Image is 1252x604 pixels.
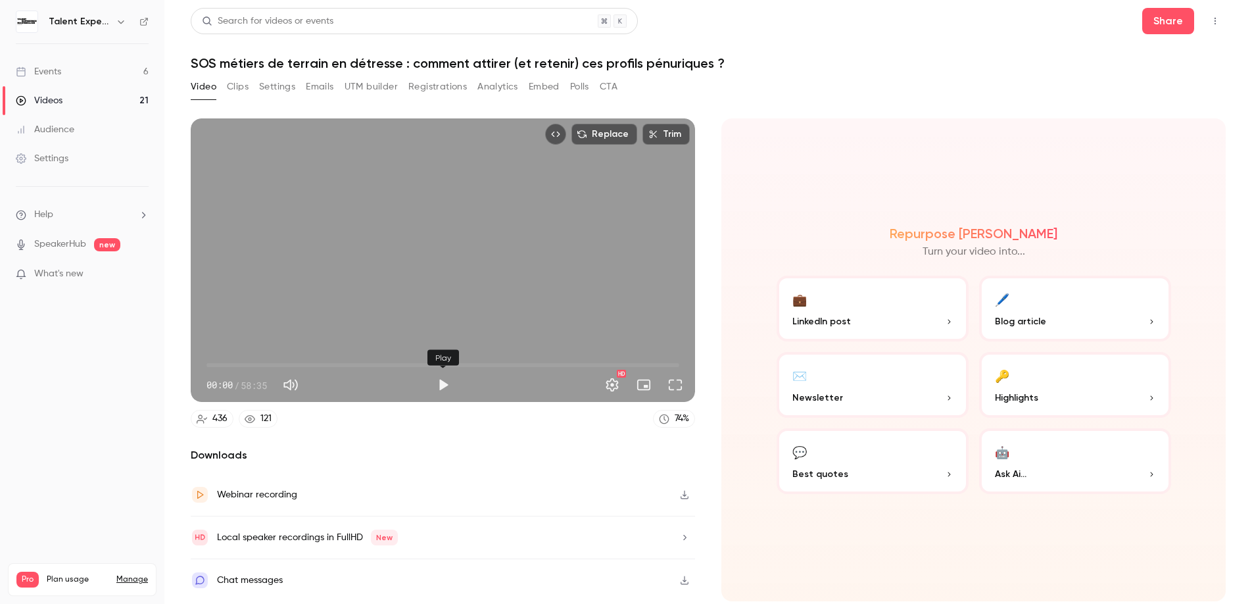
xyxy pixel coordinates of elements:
[94,238,120,251] span: new
[206,378,267,392] div: 00:00
[16,152,68,165] div: Settings
[408,76,467,97] button: Registrations
[191,410,233,428] a: 436
[16,208,149,222] li: help-dropdown-opener
[241,378,267,392] span: 58:35
[631,372,657,398] button: Turn on miniplayer
[206,378,233,392] span: 00:00
[979,276,1171,341] button: 🖊️Blog article
[16,11,37,32] img: Talent Experience Masterclass
[202,14,333,28] div: Search for videos or events
[1205,11,1226,32] button: Top Bar Actions
[890,226,1057,241] h2: Repurpose [PERSON_NAME]
[47,574,108,585] span: Plan usage
[477,76,518,97] button: Analytics
[133,268,149,280] iframe: Noticeable Trigger
[599,372,625,398] button: Settings
[792,365,807,386] div: ✉️
[1142,8,1194,34] button: Share
[345,76,398,97] button: UTM builder
[191,55,1226,71] h1: SOS métiers de terrain en détresse : comment attirer (et retenir) ces profils pénuriques ?
[16,94,62,107] div: Videos
[792,289,807,309] div: 💼
[995,315,1046,328] span: Blog article
[777,352,969,418] button: ✉️Newsletter
[979,428,1171,494] button: 🤖Ask Ai...
[642,124,690,145] button: Trim
[792,315,851,328] span: LinkedIn post
[217,487,297,503] div: Webinar recording
[116,574,148,585] a: Manage
[34,238,86,251] a: SpeakerHub
[260,412,272,426] div: 121
[777,276,969,341] button: 💼LinkedIn post
[600,76,617,97] button: CTA
[227,76,249,97] button: Clips
[675,412,689,426] div: 74 %
[277,372,304,398] button: Mute
[371,530,398,545] span: New
[16,65,61,78] div: Events
[995,441,1009,462] div: 🤖
[792,467,848,481] span: Best quotes
[16,123,74,136] div: Audience
[306,76,333,97] button: Emails
[545,124,566,145] button: Embed video
[529,76,560,97] button: Embed
[430,372,456,398] button: Play
[995,391,1038,405] span: Highlights
[653,410,695,428] a: 74%
[995,365,1009,386] div: 🔑
[662,372,688,398] button: Full screen
[995,289,1009,309] div: 🖊️
[995,467,1026,481] span: Ask Ai...
[34,267,84,281] span: What's new
[617,370,626,378] div: HD
[259,76,295,97] button: Settings
[923,244,1025,260] p: Turn your video into...
[777,428,969,494] button: 💬Best quotes
[34,208,53,222] span: Help
[217,530,398,545] div: Local speaker recordings in FullHD
[191,76,216,97] button: Video
[239,410,277,428] a: 121
[792,441,807,462] div: 💬
[571,124,637,145] button: Replace
[570,76,589,97] button: Polls
[234,378,239,392] span: /
[49,15,110,28] h6: Talent Experience Masterclass
[212,412,228,426] div: 436
[792,391,843,405] span: Newsletter
[217,572,283,588] div: Chat messages
[191,447,695,463] h2: Downloads
[16,572,39,588] span: Pro
[427,350,459,366] div: Play
[979,352,1171,418] button: 🔑Highlights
